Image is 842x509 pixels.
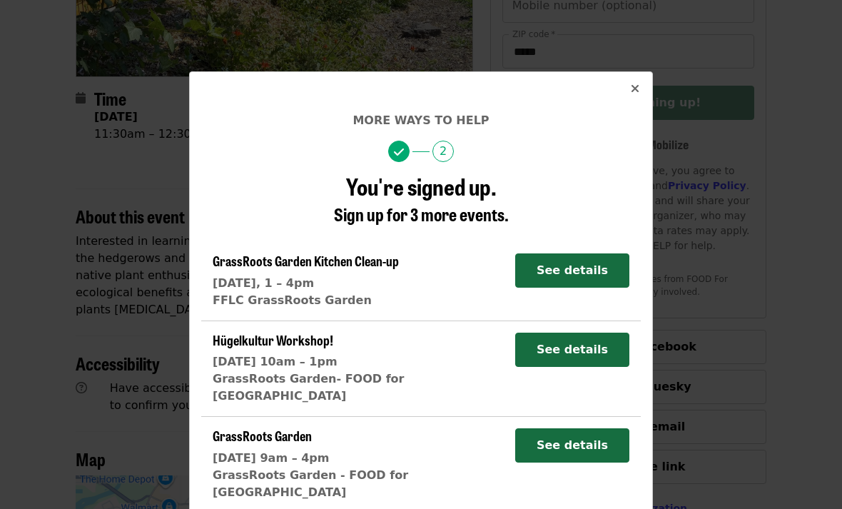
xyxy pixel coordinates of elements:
i: times icon [631,82,639,96]
span: Hügelkultur Workshop! [213,331,333,349]
div: [DATE], 1 – 4pm [213,275,399,292]
span: You're signed up. [346,169,497,203]
span: More ways to help [352,114,489,127]
div: [DATE] 9am – 4pm [213,450,504,467]
i: check icon [394,146,404,159]
div: GrassRoots Garden- FOOD for [GEOGRAPHIC_DATA] [213,371,504,405]
span: 2 [432,141,454,162]
span: Sign up for 3 more events. [334,201,509,226]
div: FFLC GrassRoots Garden [213,292,399,309]
span: GrassRoots Garden Kitchen Clean-up [213,251,399,270]
a: GrassRoots Garden Kitchen Clean-up[DATE], 1 – 4pmFFLC GrassRoots Garden [213,253,399,309]
a: See details [515,263,629,277]
button: Close [618,72,652,106]
div: [DATE] 10am – 1pm [213,353,504,371]
a: GrassRoots Garden[DATE] 9am – 4pmGrassRoots Garden - FOOD for [GEOGRAPHIC_DATA] [213,428,504,501]
button: See details [515,253,629,288]
a: Hügelkultur Workshop![DATE] 10am – 1pmGrassRoots Garden- FOOD for [GEOGRAPHIC_DATA] [213,333,504,405]
span: GrassRoots Garden [213,426,312,445]
div: GrassRoots Garden - FOOD for [GEOGRAPHIC_DATA] [213,467,504,501]
button: See details [515,428,629,463]
button: See details [515,333,629,367]
a: See details [515,343,629,356]
a: See details [515,438,629,452]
